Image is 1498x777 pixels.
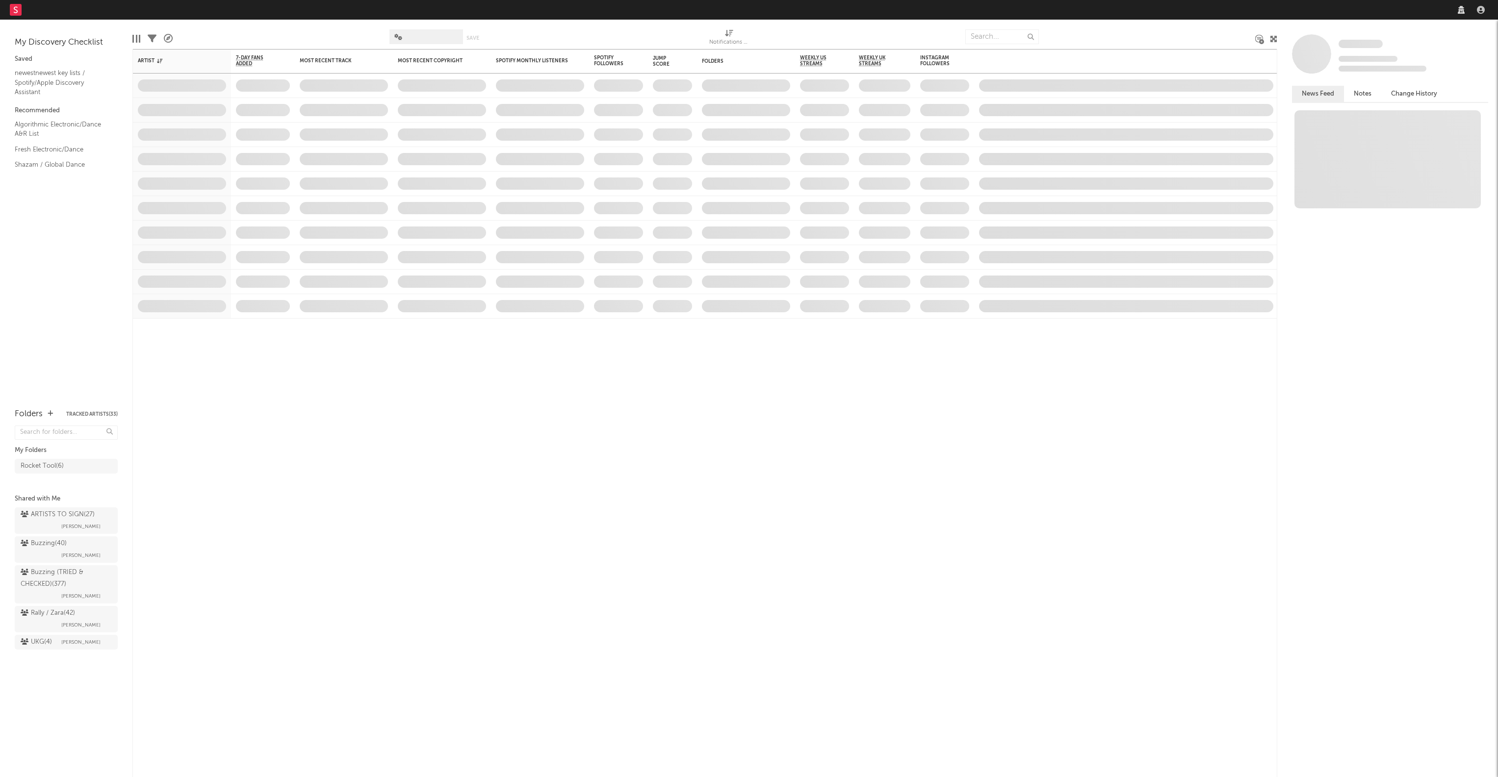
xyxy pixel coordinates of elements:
div: UKG ( 4 ) [21,636,52,648]
div: Artist [138,58,211,64]
span: Tracking Since: [DATE] [1339,56,1397,62]
span: [PERSON_NAME] [61,521,101,532]
div: Buzzing ( 40 ) [21,538,67,550]
div: Recommended [15,105,118,117]
div: Shared with Me [15,493,118,505]
a: Algorithmic Electronic/Dance A&R List [15,119,108,139]
div: Instagram Followers [920,55,955,67]
a: Buzzing(40)[PERSON_NAME] [15,536,118,563]
div: Rocket Tool ( 6 ) [21,460,64,472]
button: Save [466,35,479,41]
a: UKG(4)[PERSON_NAME] [15,635,118,650]
div: Rally / Zara ( 42 ) [21,607,75,619]
span: Some Artist [1339,40,1383,48]
a: Some Artist [1339,39,1383,49]
div: A&R Pipeline [164,25,173,53]
div: Folders [702,58,775,64]
div: Folders [15,408,43,420]
div: Notifications (Artist) [709,37,749,49]
button: Tracked Artists(33) [66,412,118,417]
div: Most Recent Track [300,58,373,64]
span: 0 fans last week [1339,66,1426,72]
div: Notifications (Artist) [709,25,749,53]
input: Search... [965,29,1039,44]
span: [PERSON_NAME] [61,636,101,648]
div: ARTISTS TO SIGN ( 27 ) [21,509,95,521]
div: Spotify Followers [594,55,628,67]
div: My Discovery Checklist [15,37,118,49]
a: Rocket Tool(6) [15,459,118,474]
div: Filters [148,25,156,53]
div: Saved [15,53,118,65]
span: [PERSON_NAME] [61,619,101,631]
span: Weekly US Streams [800,55,834,67]
div: Buzzing (TRIED & CHECKED) ( 377 ) [21,567,109,590]
div: Most Recent Copyright [398,58,471,64]
div: Jump Score [653,55,677,67]
a: newestnewest key lists / Spotify/Apple Discovery Assistant [15,68,108,98]
a: Shazam / Global Dance [15,159,108,170]
div: Spotify Monthly Listeners [496,58,569,64]
span: 7-Day Fans Added [236,55,275,67]
a: Buzzing (TRIED & CHECKED)(377)[PERSON_NAME] [15,565,118,603]
input: Search for folders... [15,426,118,440]
div: My Folders [15,445,118,456]
button: Notes [1344,86,1381,102]
span: Weekly UK Streams [859,55,896,67]
a: ARTISTS TO SIGN(27)[PERSON_NAME] [15,507,118,534]
span: [PERSON_NAME] [61,590,101,602]
span: [PERSON_NAME] [61,550,101,561]
button: News Feed [1292,86,1344,102]
button: Change History [1381,86,1447,102]
a: Rally / Zara(42)[PERSON_NAME] [15,606,118,632]
a: Fresh Electronic/Dance [15,144,108,155]
div: Edit Columns [132,25,140,53]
